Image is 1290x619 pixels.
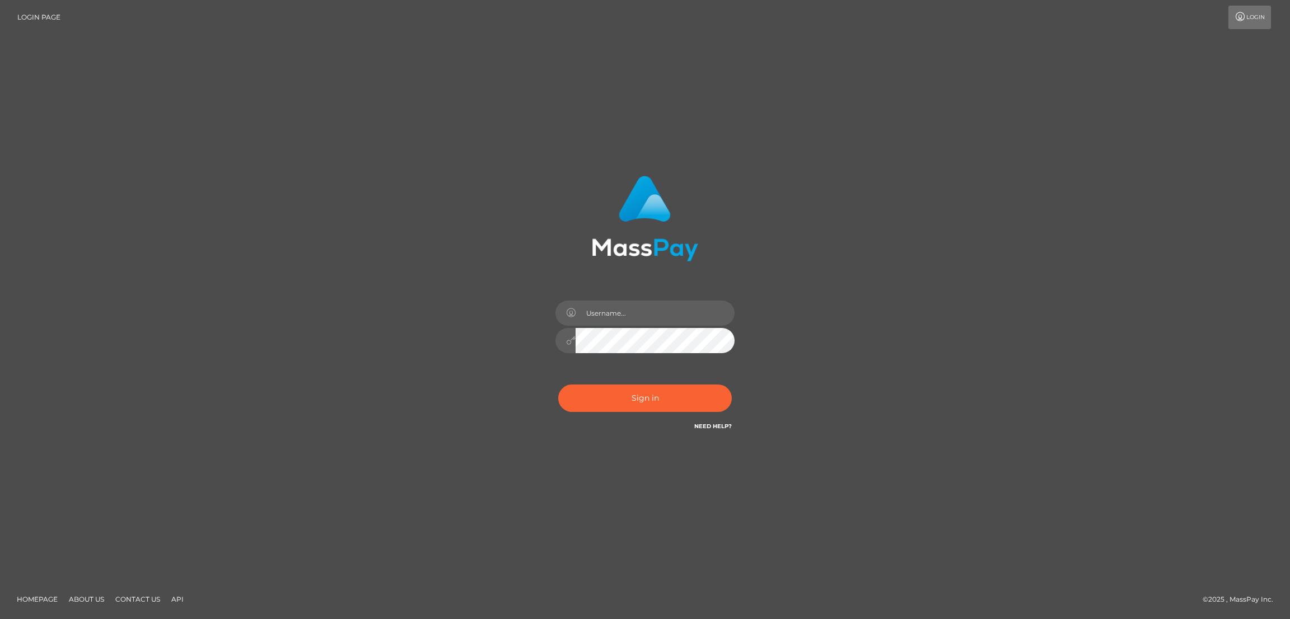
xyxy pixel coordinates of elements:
a: Homepage [12,590,62,608]
a: Need Help? [694,423,732,430]
a: About Us [64,590,109,608]
a: API [167,590,188,608]
a: Login Page [17,6,60,29]
button: Sign in [558,384,732,412]
img: MassPay Login [592,176,698,261]
input: Username... [576,301,735,326]
div: © 2025 , MassPay Inc. [1203,593,1282,606]
a: Contact Us [111,590,165,608]
a: Login [1228,6,1271,29]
